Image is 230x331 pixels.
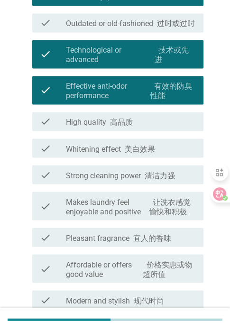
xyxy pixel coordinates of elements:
[40,116,51,127] i: check
[66,233,171,243] label: Pleasant fragrance
[40,294,51,305] i: check
[40,44,51,64] i: check
[66,144,155,154] label: Whitening effect
[66,82,196,101] label: Effective anti-odor performance
[66,296,164,305] label: Modern and stylish
[149,197,191,216] font: 让洗衣感觉愉快和积极
[40,142,51,154] i: check
[110,118,133,127] font: 高品质
[66,118,133,127] label: High quality
[40,17,51,28] i: check
[66,260,196,279] label: Affordable or offers good value
[133,233,171,242] font: 宜人的香味
[66,19,195,28] label: Outdated or old-fashioned
[40,80,51,101] i: check
[150,82,192,100] font: 有效的防臭性能
[66,171,175,180] label: Strong cleaning power
[40,195,51,216] i: check
[125,144,155,153] font: 美白效果
[40,169,51,180] i: check
[157,19,195,28] font: 过时或过时
[155,46,189,64] font: 技术或先进
[143,260,192,278] font: 价格实惠或物超所值
[145,171,175,180] font: 清洁力强
[134,296,164,305] font: 现代时尚
[66,46,196,64] label: Technological or advanced
[66,197,196,216] label: Makes laundry feel enjoyable and positive
[40,231,51,243] i: check
[40,258,51,279] i: check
